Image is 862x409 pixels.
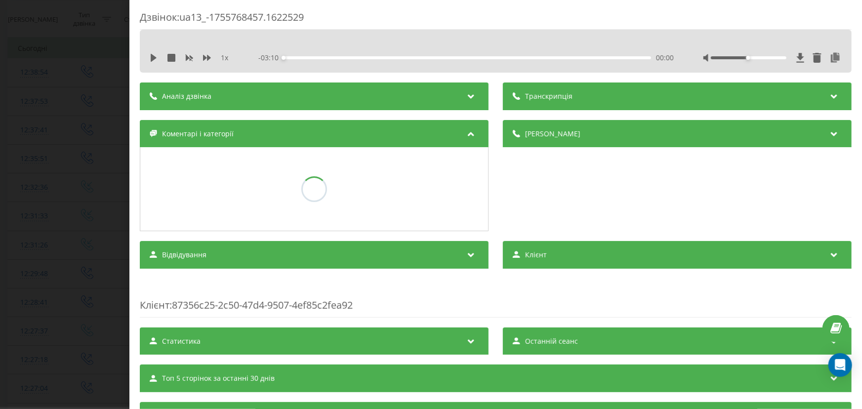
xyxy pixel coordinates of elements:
span: Аналіз дзвінка [162,91,211,101]
span: 00:00 [656,53,674,63]
div: : 87356c25-2c50-47d4-9507-4ef85c2fea92 [140,279,852,318]
span: Останній сеанс [525,336,578,346]
span: Статистика [162,336,201,346]
div: Дзвінок : ua13_-1755768457.1622529 [140,10,852,30]
span: Транскрипція [525,91,573,101]
span: Клієнт [140,298,169,312]
div: Accessibility label [282,56,286,60]
span: Топ 5 сторінок за останні 30 днів [162,373,275,383]
span: Коментарі і категорії [162,129,234,139]
div: Accessibility label [746,56,750,60]
span: Клієнт [525,250,547,260]
span: - 03:10 [258,53,284,63]
span: [PERSON_NAME] [525,129,580,139]
span: Відвідування [162,250,206,260]
div: Open Intercom Messenger [828,353,852,377]
span: 1 x [221,53,228,63]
